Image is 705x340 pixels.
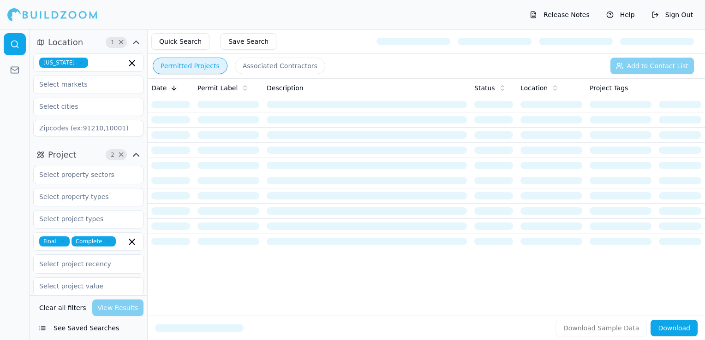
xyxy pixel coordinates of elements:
[33,147,143,162] button: Project2Clear Project filters
[108,38,117,47] span: 1
[590,83,628,93] span: Project Tags
[235,58,325,74] button: Associated Contractors
[118,40,125,45] span: Clear Location filters
[34,211,131,227] input: Select project types
[221,33,276,50] button: Save Search
[602,7,639,22] button: Help
[647,7,698,22] button: Sign Out
[34,166,131,183] input: Select property sectors
[34,278,131,294] input: Select project value
[118,152,125,157] span: Clear Project filters
[474,83,495,93] span: Status
[33,320,143,336] button: See Saved Searches
[33,35,143,50] button: Location1Clear Location filters
[520,83,548,93] span: Location
[153,58,227,74] button: Permitted Projects
[267,83,304,93] span: Description
[108,150,117,159] span: 2
[39,58,88,68] span: [US_STATE]
[48,148,77,161] span: Project
[525,7,594,22] button: Release Notes
[33,120,143,136] input: Zipcodes (ex:91210,10001)
[151,83,167,93] span: Date
[34,188,131,205] input: Select property types
[34,76,131,93] input: Select markets
[39,236,70,246] span: Final
[651,320,698,336] button: Download
[72,236,116,246] span: Complete
[48,36,83,49] span: Location
[151,33,209,50] button: Quick Search
[197,83,238,93] span: Permit Label
[34,98,131,115] input: Select cities
[37,299,89,316] button: Clear all filters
